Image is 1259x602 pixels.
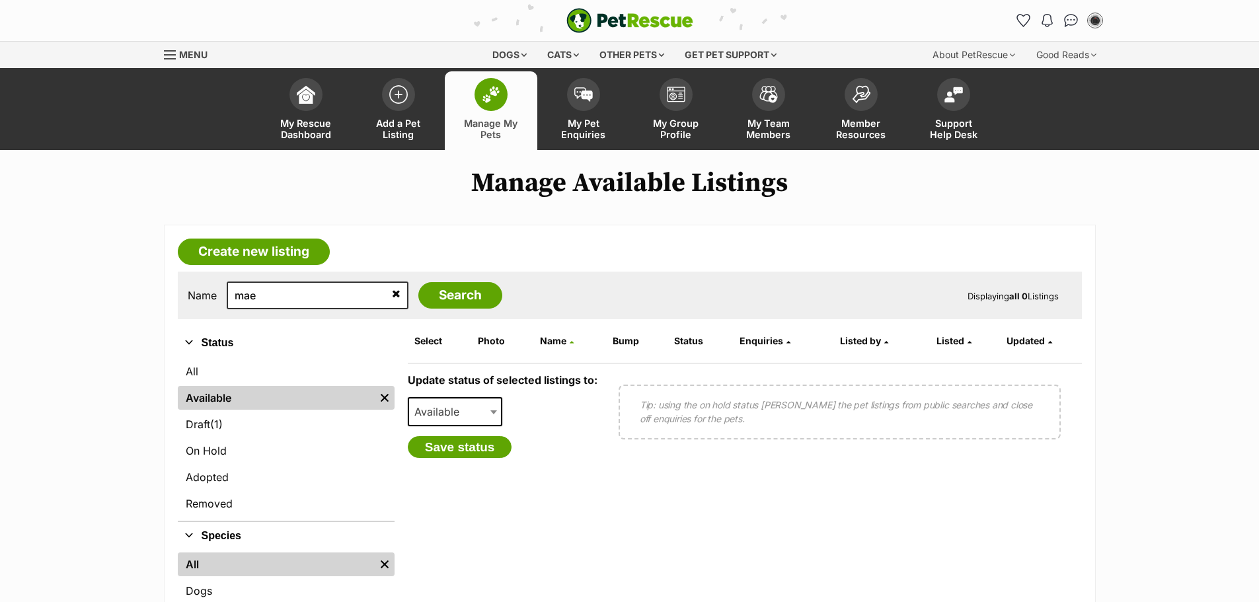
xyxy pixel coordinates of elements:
[179,49,208,60] span: Menu
[408,373,597,387] label: Update status of selected listings to:
[566,8,693,33] a: PetRescue
[178,527,395,545] button: Species
[461,118,521,140] span: Manage My Pets
[923,42,1024,68] div: About PetRescue
[276,118,336,140] span: My Rescue Dashboard
[722,71,815,150] a: My Team Members
[409,402,473,421] span: Available
[740,335,790,346] a: Enquiries
[473,330,533,352] th: Photo
[538,42,588,68] div: Cats
[968,291,1059,301] span: Displaying Listings
[408,436,512,459] button: Save status
[759,86,778,103] img: team-members-icon-5396bd8760b3fe7c0b43da4ab00e1e3bb1a5d9ba89233759b79545d2d3fc5d0d.svg
[907,71,1000,150] a: Support Help Desk
[924,118,983,140] span: Support Help Desk
[178,386,375,410] a: Available
[590,42,673,68] div: Other pets
[1061,10,1082,31] a: Conversations
[369,118,428,140] span: Add a Pet Listing
[540,335,574,346] a: Name
[852,85,870,103] img: member-resources-icon-8e73f808a243e03378d46382f2149f9095a855e16c252ad45f914b54edf8863c.svg
[178,439,395,463] a: On Hold
[936,335,972,346] a: Listed
[540,335,566,346] span: Name
[574,87,593,102] img: pet-enquiries-icon-7e3ad2cf08bfb03b45e93fb7055b45f3efa6380592205ae92323e6603595dc1f.svg
[210,416,223,432] span: (1)
[178,465,395,489] a: Adopted
[188,289,217,301] label: Name
[554,118,613,140] span: My Pet Enquiries
[178,357,395,521] div: Status
[260,71,352,150] a: My Rescue Dashboard
[630,71,722,150] a: My Group Profile
[667,87,685,102] img: group-profile-icon-3fa3cf56718a62981997c0bc7e787c4b2cf8bcc04b72c1350f741eb67cf2f40e.svg
[178,239,330,265] a: Create new listing
[483,42,536,68] div: Dogs
[815,71,907,150] a: Member Resources
[739,118,798,140] span: My Team Members
[537,71,630,150] a: My Pet Enquiries
[408,397,503,426] span: Available
[840,335,881,346] span: Listed by
[1064,14,1078,27] img: chat-41dd97257d64d25036548639549fe6c8038ab92f7586957e7f3b1b290dea8141.svg
[740,335,783,346] span: translation missing: en.admin.listings.index.attributes.enquiries
[178,492,395,515] a: Removed
[936,335,964,346] span: Listed
[840,335,888,346] a: Listed by
[1013,10,1106,31] ul: Account quick links
[675,42,786,68] div: Get pet support
[1088,14,1102,27] img: Ebonny Williams profile pic
[1007,335,1052,346] a: Updated
[178,359,395,383] a: All
[178,552,375,576] a: All
[831,118,891,140] span: Member Resources
[178,412,395,436] a: Draft
[607,330,668,352] th: Bump
[1027,42,1106,68] div: Good Reads
[566,8,693,33] img: logo-e224e6f780fb5917bec1dbf3a21bbac754714ae5b6737aabdf751b685950b380.svg
[1007,335,1045,346] span: Updated
[944,87,963,102] img: help-desk-icon-fdf02630f3aa405de69fd3d07c3f3aa587a6932b1a1747fa1d2bba05be0121f9.svg
[482,86,500,103] img: manage-my-pets-icon-02211641906a0b7f246fdf0571729dbe1e7629f14944591b6c1af311fb30b64b.svg
[418,282,502,309] input: Search
[646,118,706,140] span: My Group Profile
[352,71,445,150] a: Add a Pet Listing
[1085,10,1106,31] button: My account
[640,398,1040,426] p: Tip: using the on hold status [PERSON_NAME] the pet listings from public searches and close off e...
[375,552,395,576] a: Remove filter
[1037,10,1058,31] button: Notifications
[409,330,471,352] th: Select
[297,85,315,104] img: dashboard-icon-eb2f2d2d3e046f16d808141f083e7271f6b2e854fb5c12c21221c1fb7104beca.svg
[1042,14,1052,27] img: notifications-46538b983faf8c2785f20acdc204bb7945ddae34d4c08c2a6579f10ce5e182be.svg
[375,386,395,410] a: Remove filter
[1013,10,1034,31] a: Favourites
[164,42,217,65] a: Menu
[669,330,733,352] th: Status
[389,85,408,104] img: add-pet-listing-icon-0afa8454b4691262ce3f59096e99ab1cd57d4a30225e0717b998d2c9b9846f56.svg
[1009,291,1028,301] strong: all 0
[445,71,537,150] a: Manage My Pets
[178,334,395,352] button: Status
